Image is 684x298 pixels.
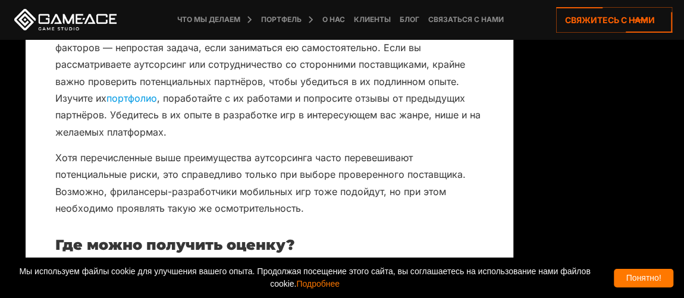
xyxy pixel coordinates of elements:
font: , поработайте с их работами и попросите отзывы от предыдущих партнёров. Убедитесь в их опыте в ра... [55,92,481,138]
a: Свяжитесь с нами [556,7,672,33]
font: Хотя перечисленные выше преимущества аутсорсинга часто перевешивают потенциальные риски, это спра... [55,152,466,214]
font: О нас [322,15,345,24]
font: Понятно! [626,273,661,283]
font: Мы используем файлы cookie для улучшения вашего опыта. Продолжая посещение этого сайта, вы соглаш... [19,266,590,288]
font: Клиенты [354,15,391,24]
font: Где можно получить оценку? [55,236,295,253]
font: Что мы делаем [177,15,240,24]
font: Как показывает практика, определение бюджета мобильной игры зависит от множества факторов — непро... [55,24,473,104]
a: Подробнее [296,279,340,288]
font: Связаться с нами [428,15,504,24]
font: Блог [400,15,419,24]
a: портфолио [106,92,157,104]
